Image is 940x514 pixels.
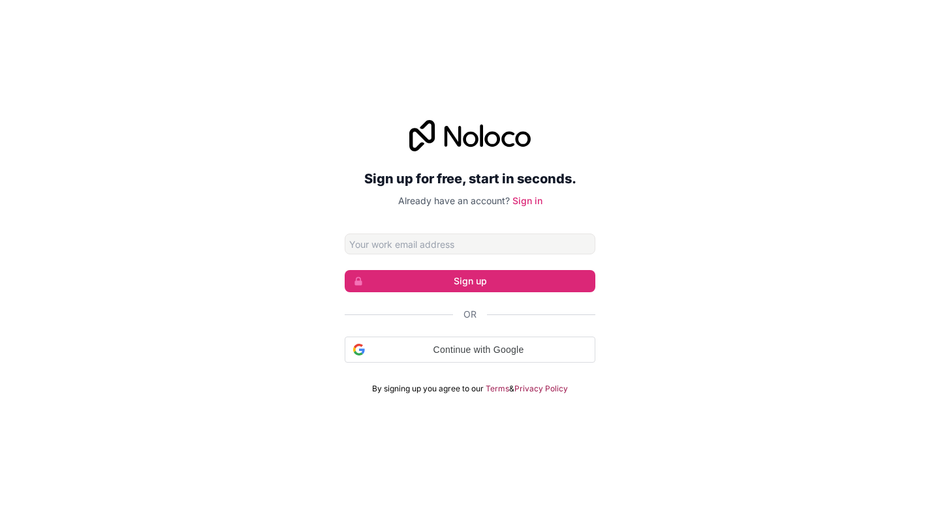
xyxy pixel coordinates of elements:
[345,270,595,292] button: Sign up
[514,384,568,394] a: Privacy Policy
[398,195,510,206] span: Already have an account?
[370,343,587,357] span: Continue with Google
[463,308,477,321] span: Or
[345,337,595,363] div: Continue with Google
[345,167,595,190] h2: Sign up for free, start in seconds.
[512,195,542,206] a: Sign in
[345,234,595,254] input: Email address
[486,384,509,394] a: Terms
[509,384,514,394] span: &
[372,384,484,394] span: By signing up you agree to our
